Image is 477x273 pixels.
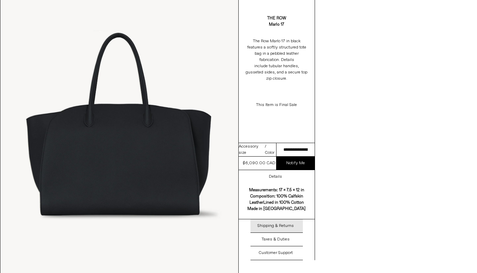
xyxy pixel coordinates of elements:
[246,98,308,112] p: This Item is Final Sale
[269,174,282,179] h3: Details
[269,21,284,28] div: Marlo 17
[265,143,276,156] span: / Color
[258,250,293,255] h3: Customer Support
[247,200,306,212] b: Lined in 100% Cotton Made in [GEOGRAPHIC_DATA]
[257,223,294,228] h3: Shipping & Returns
[243,160,275,166] div: $6,090.00 CAD
[239,184,315,219] div: Measurements: 17 x 7.5 x 12 in Composition: 100% Calfskin Leather
[239,143,265,156] span: Accessory size
[246,35,308,85] p: The Row Marlo 17 in black features a softly structured tote bag in a pebbled leather fabrication....
[267,15,286,21] a: The Row
[262,237,290,242] h3: Taxes & Duties
[276,157,315,170] a: Notify Me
